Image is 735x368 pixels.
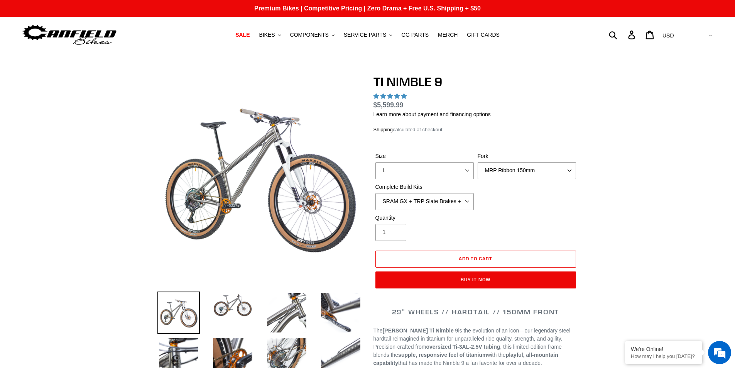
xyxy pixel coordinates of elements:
[383,327,458,334] strong: [PERSON_NAME] Ti Nimble 9
[211,292,254,319] img: Load image into Gallery viewer, TI NIMBLE 9
[375,251,576,268] button: Add to cart
[259,32,275,38] span: BIKES
[375,152,474,160] label: Size
[159,76,360,278] img: TI NIMBLE 9
[286,30,338,40] button: COMPONENTS
[463,30,504,40] a: GIFT CARDS
[373,75,578,89] h1: TI NIMBLE 9
[373,111,491,117] a: Learn more about payment and financing options
[397,30,433,40] a: GG PARTS
[373,126,578,134] div: calculated at checkout.
[613,26,633,43] input: Search
[319,292,362,334] img: Load image into Gallery viewer, TI NIMBLE 9
[434,30,461,40] a: MERCH
[373,93,408,99] span: 4.88 stars
[631,346,696,352] div: We're Online!
[467,32,500,38] span: GIFT CARDS
[373,101,404,109] span: $5,599.99
[438,32,458,38] span: MERCH
[340,30,396,40] button: SERVICE PARTS
[265,292,308,334] img: Load image into Gallery viewer, TI NIMBLE 9
[392,307,559,316] span: 29" WHEELS // HARDTAIL // 150MM FRONT
[344,32,386,38] span: SERVICE PARTS
[401,32,429,38] span: GG PARTS
[290,32,329,38] span: COMPONENTS
[375,214,474,222] label: Quantity
[375,271,576,288] button: Buy it now
[375,183,474,191] label: Complete Build Kits
[459,256,492,261] span: Add to cart
[255,30,284,40] button: BIKES
[426,344,500,350] strong: oversized Ti-3AL-2.5V tubing
[21,23,118,47] img: Canfield Bikes
[235,32,250,38] span: SALE
[631,353,696,359] p: How may I help you today?
[373,327,578,367] p: The is the evolution of an icon—our legendary steel hardtail reimagined in titanium for unparalle...
[157,292,200,334] img: Load image into Gallery viewer, TI NIMBLE 9
[478,152,576,160] label: Fork
[398,352,487,358] strong: supple, responsive feel of titanium
[231,30,253,40] a: SALE
[373,127,393,133] a: Shipping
